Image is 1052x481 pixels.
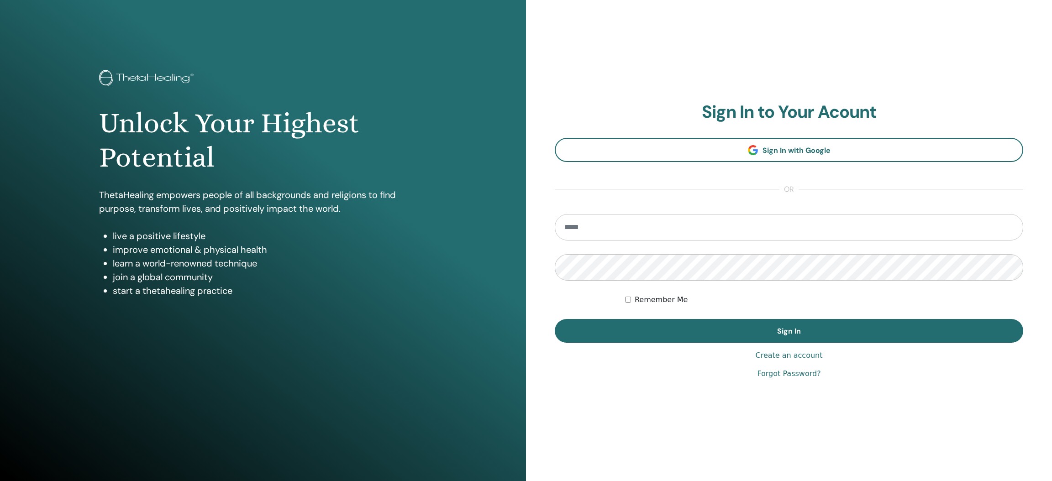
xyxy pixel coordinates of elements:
[757,368,821,379] a: Forgot Password?
[113,270,427,284] li: join a global community
[113,284,427,298] li: start a thetahealing practice
[113,229,427,243] li: live a positive lifestyle
[99,188,427,215] p: ThetaHealing empowers people of all backgrounds and religions to find purpose, transform lives, a...
[763,146,831,155] span: Sign In with Google
[555,138,1023,162] a: Sign In with Google
[555,319,1023,343] button: Sign In
[113,256,427,270] li: learn a world-renowned technique
[779,184,799,195] span: or
[755,350,822,361] a: Create an account
[635,294,688,305] label: Remember Me
[625,294,1023,305] div: Keep me authenticated indefinitely or until I manually logout
[113,243,427,256] li: improve emotional & physical health
[777,326,801,336] span: Sign In
[99,106,427,174] h1: Unlock Your Highest Potential
[555,102,1023,123] h2: Sign In to Your Acount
